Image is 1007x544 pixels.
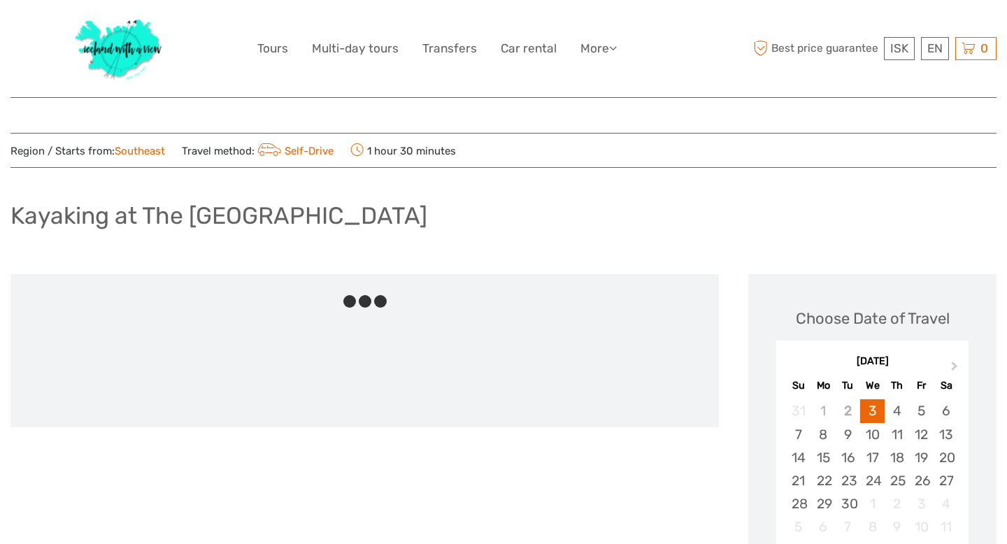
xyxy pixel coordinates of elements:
[312,38,399,59] a: Multi-day tours
[885,376,909,395] div: Th
[885,423,909,446] div: Choose Thursday, September 11th, 2025
[786,492,810,515] div: Choose Sunday, September 28th, 2025
[909,515,934,538] div: Not available Friday, October 10th, 2025
[885,446,909,469] div: Choose Thursday, September 18th, 2025
[257,38,288,59] a: Tours
[885,399,909,422] div: Choose Thursday, September 4th, 2025
[811,399,836,422] div: Not available Monday, September 1st, 2025
[811,446,836,469] div: Choose Monday, September 15th, 2025
[836,399,860,422] div: Not available Tuesday, September 2nd, 2025
[796,308,950,329] div: Choose Date of Travel
[909,376,934,395] div: Fr
[921,37,949,60] div: EN
[909,423,934,446] div: Choose Friday, September 12th, 2025
[885,469,909,492] div: Choose Thursday, September 25th, 2025
[934,423,958,446] div: Choose Saturday, September 13th, 2025
[934,399,958,422] div: Choose Saturday, September 6th, 2025
[811,376,836,395] div: Mo
[786,376,810,395] div: Su
[811,469,836,492] div: Choose Monday, September 22nd, 2025
[890,41,908,55] span: ISK
[860,515,885,538] div: Not available Wednesday, October 8th, 2025
[750,37,881,60] span: Best price guarantee
[836,446,860,469] div: Choose Tuesday, September 16th, 2025
[786,423,810,446] div: Choose Sunday, September 7th, 2025
[811,423,836,446] div: Choose Monday, September 8th, 2025
[786,515,810,538] div: Not available Sunday, October 5th, 2025
[860,446,885,469] div: Choose Wednesday, September 17th, 2025
[115,145,165,157] a: Southeast
[978,41,990,55] span: 0
[934,446,958,469] div: Choose Saturday, September 20th, 2025
[68,10,170,87] img: 1077-ca632067-b948-436b-9c7a-efe9894e108b_logo_big.jpg
[909,399,934,422] div: Choose Friday, September 5th, 2025
[860,399,885,422] div: Choose Wednesday, September 3rd, 2025
[10,144,165,159] span: Region / Starts from:
[934,492,958,515] div: Not available Saturday, October 4th, 2025
[860,492,885,515] div: Not available Wednesday, October 1st, 2025
[836,492,860,515] div: Choose Tuesday, September 30th, 2025
[860,423,885,446] div: Choose Wednesday, September 10th, 2025
[945,358,967,380] button: Next Month
[934,469,958,492] div: Choose Saturday, September 27th, 2025
[811,492,836,515] div: Choose Monday, September 29th, 2025
[836,469,860,492] div: Choose Tuesday, September 23rd, 2025
[422,38,477,59] a: Transfers
[776,355,969,369] div: [DATE]
[885,515,909,538] div: Not available Thursday, October 9th, 2025
[836,423,860,446] div: Choose Tuesday, September 9th, 2025
[255,145,334,157] a: Self-Drive
[811,515,836,538] div: Not available Monday, October 6th, 2025
[350,141,456,160] span: 1 hour 30 minutes
[934,376,958,395] div: Sa
[860,469,885,492] div: Choose Wednesday, September 24th, 2025
[786,446,810,469] div: Choose Sunday, September 14th, 2025
[10,201,427,230] h1: Kayaking at The [GEOGRAPHIC_DATA]
[501,38,557,59] a: Car rental
[934,515,958,538] div: Not available Saturday, October 11th, 2025
[786,399,810,422] div: Not available Sunday, August 31st, 2025
[885,492,909,515] div: Not available Thursday, October 2nd, 2025
[860,376,885,395] div: We
[909,446,934,469] div: Choose Friday, September 19th, 2025
[786,469,810,492] div: Choose Sunday, September 21st, 2025
[182,141,334,160] span: Travel method:
[580,38,617,59] a: More
[780,399,964,538] div: month 2025-09
[836,376,860,395] div: Tu
[909,469,934,492] div: Choose Friday, September 26th, 2025
[836,515,860,538] div: Not available Tuesday, October 7th, 2025
[909,492,934,515] div: Not available Friday, October 3rd, 2025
